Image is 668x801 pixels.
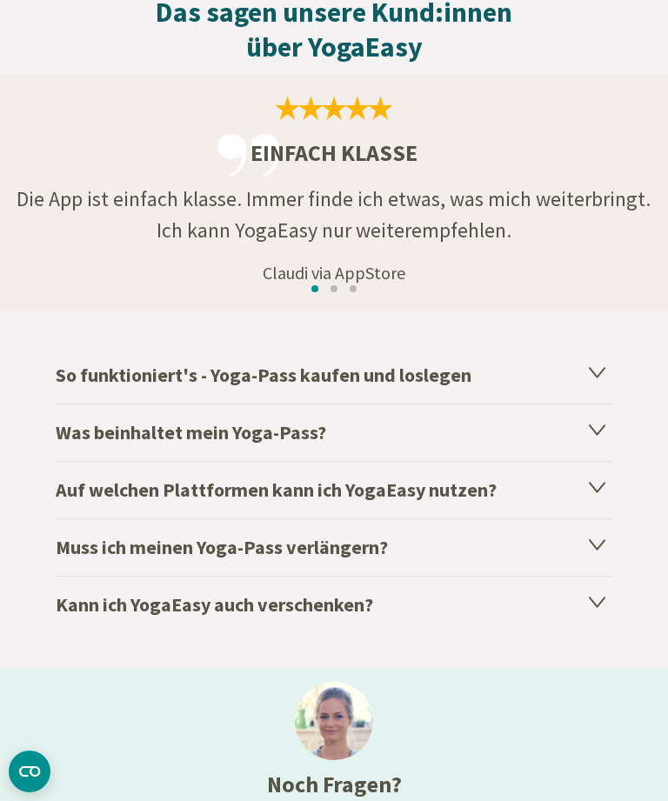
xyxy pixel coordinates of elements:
[9,751,50,792] button: CMP-Widget öffnen
[56,404,612,461] h4: Was beinhaltet mein Yoga-Pass?
[44,767,624,801] h3: Noch Fragen?
[56,576,612,633] h4: Kann ich YogaEasy auch verschenken?
[56,461,612,518] h4: Auf welchen Plattformen kann ich YogaEasy nutzen?
[295,682,373,760] img: ines@1x.jpg
[56,518,612,576] h4: Muss ich meinen Yoga-Pass verlängern?
[56,347,612,404] h4: So funktioniert's - Yoga-Pass kaufen und loslegen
